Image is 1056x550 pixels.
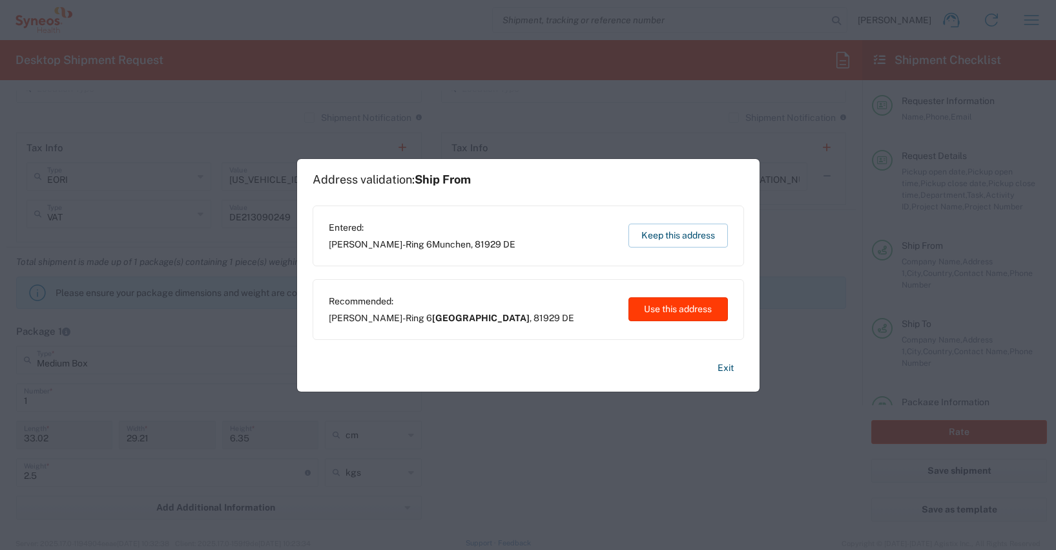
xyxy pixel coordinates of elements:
span: Ship From [415,173,471,186]
button: Exit [707,357,744,379]
span: DE [562,313,574,323]
h1: Address validation: [313,173,471,187]
button: Use this address [628,297,728,321]
button: Keep this address [628,224,728,248]
span: [PERSON_NAME]-Ring 6 , [329,238,515,250]
span: Entered: [329,222,515,233]
span: [GEOGRAPHIC_DATA] [432,313,530,323]
span: Recommended: [329,295,574,307]
span: [PERSON_NAME]-Ring 6 , [329,312,574,324]
span: DE [503,239,515,249]
span: 81929 [533,313,560,323]
span: Munchen [432,239,471,249]
span: 81929 [475,239,501,249]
